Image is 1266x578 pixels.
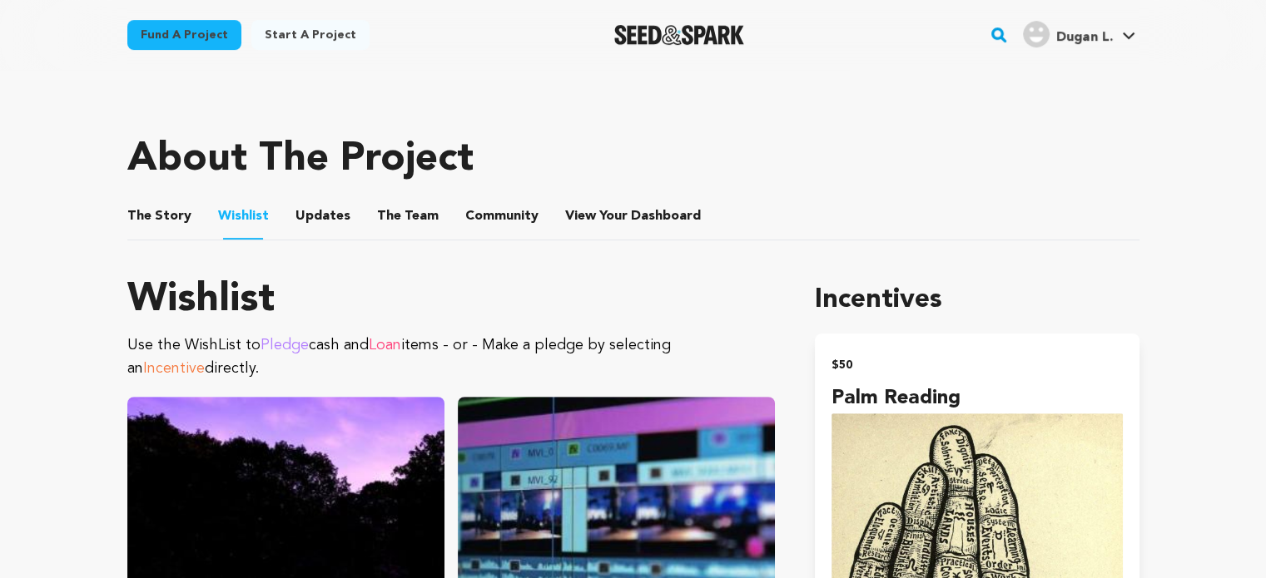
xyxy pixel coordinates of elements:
span: Loan [369,338,401,353]
span: Pledge [261,338,309,353]
img: user.png [1023,21,1050,47]
span: The [377,206,401,226]
h4: Palm Reading [832,383,1122,413]
a: Fund a project [127,20,241,50]
h1: Incentives [815,280,1139,320]
img: Seed&Spark Logo Dark Mode [614,25,745,45]
span: Team [377,206,439,226]
span: Updates [295,206,350,226]
h1: About The Project [127,140,474,180]
a: ViewYourDashboard [565,206,704,226]
h1: Wishlist [127,280,776,320]
span: Incentive [143,361,205,376]
span: Dashboard [631,206,701,226]
span: Dugan L.'s Profile [1020,17,1139,52]
span: Your [565,206,704,226]
div: Dugan L.'s Profile [1023,21,1112,47]
span: Dugan L. [1056,31,1112,44]
h2: $50 [832,353,1122,377]
p: Use the WishList to cash and items - or - Make a pledge by selecting an directly. [127,333,776,380]
span: Wishlist [218,206,269,226]
a: Start a project [251,20,370,50]
span: Community [465,206,539,226]
span: Story [127,206,191,226]
a: Seed&Spark Homepage [614,25,745,45]
a: Dugan L.'s Profile [1020,17,1139,47]
span: The [127,206,151,226]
